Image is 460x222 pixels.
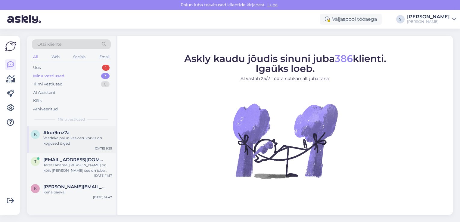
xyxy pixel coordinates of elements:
span: 386 [335,53,353,64]
div: 1 [102,65,110,71]
span: Otsi kliente [37,41,61,48]
span: trumar67@gmail.com [43,157,106,162]
div: Vaadake palun kas ostukorvis on kogused õiged [43,135,112,146]
span: Askly kaudu jõudis sinuni juba klienti. Igaüks loeb. [184,53,386,74]
span: t [34,159,36,164]
div: Socials [72,53,87,61]
span: k [34,132,37,137]
div: All [32,53,39,61]
div: Minu vestlused [33,73,64,79]
div: [PERSON_NAME] [407,19,450,24]
span: Minu vestlused [58,117,85,122]
div: Tiimi vestlused [33,81,63,87]
img: Askly Logo [5,41,16,52]
div: 0 [101,81,110,87]
div: [DATE] 14:47 [93,195,112,199]
div: Väljaspool tööaega [320,14,382,25]
div: Kena päeva! [43,190,112,195]
div: [PERSON_NAME] [407,14,450,19]
a: [PERSON_NAME][PERSON_NAME] [407,14,456,24]
div: Email [98,53,111,61]
p: AI vastab 24/7. Tööta nutikamalt juba täna. [184,76,386,82]
div: 3 [101,73,110,79]
span: Luba [266,2,279,8]
span: karmen.kaar@tallinnlv.ee [43,184,106,190]
span: k [34,186,37,191]
span: #kor9mz7a [43,130,70,135]
div: Uus [33,65,41,71]
img: No Chat active [231,87,339,195]
div: AI Assistent [33,90,55,96]
div: Arhiveeritud [33,106,58,112]
div: Web [50,53,61,61]
div: S [396,15,405,23]
div: [DATE] 9:25 [95,146,112,151]
div: Tere! Täname! [PERSON_NAME] on kõik [PERSON_NAME] see on juba [PERSON_NAME] pandud. Teieni peaks ... [43,162,112,173]
div: [DATE] 11:57 [94,173,112,178]
div: Kõik [33,98,42,104]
